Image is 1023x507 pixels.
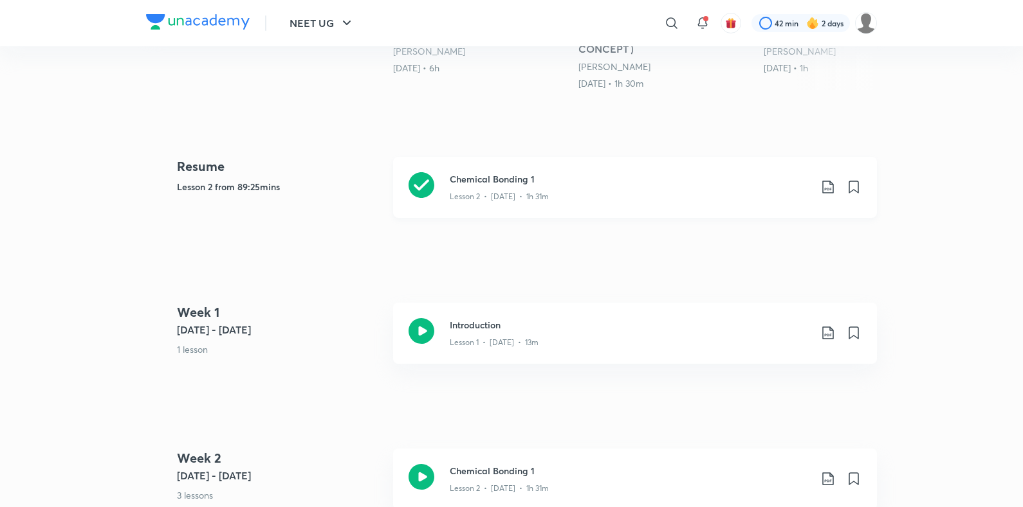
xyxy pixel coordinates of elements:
a: [PERSON_NAME] [764,45,836,57]
p: 3 lessons [177,488,383,502]
a: Company Logo [146,14,250,33]
div: 10th Jul • 1h 30m [578,77,753,90]
p: 1 lesson [177,342,383,356]
button: NEET UG [282,10,362,36]
h4: Week 2 [177,449,383,468]
h5: [DATE] - [DATE] [177,322,383,337]
h3: Introduction [450,318,810,332]
a: [PERSON_NAME] [393,45,465,57]
h5: Lesson 2 from 89:25mins [177,180,383,193]
img: ANSHITA AGRAWAL [855,12,877,34]
h5: [DATE] - [DATE] [177,468,383,483]
div: Anushka Choudhary [393,45,568,58]
p: Lesson 1 • [DATE] • 13m [450,337,539,348]
p: Lesson 2 • [DATE] • 1h 31m [450,483,549,494]
h3: Chemical Bonding 1 [450,172,810,186]
div: Anushka Choudhary [764,45,939,58]
h4: Resume [177,157,383,176]
div: 20th Apr • 6h [393,62,568,75]
img: avatar [725,17,737,29]
a: [PERSON_NAME] [578,60,650,73]
img: streak [806,17,819,30]
div: Anushka Choudhary [578,60,753,73]
a: Chemical Bonding 1Lesson 2 • [DATE] • 1h 31m [393,157,877,233]
img: Company Logo [146,14,250,30]
h4: Week 1 [177,303,383,322]
a: IntroductionLesson 1 • [DATE] • 13m [393,303,877,379]
p: Lesson 2 • [DATE] • 1h 31m [450,191,549,202]
button: avatar [721,13,741,33]
div: 5th Aug • 1h [764,62,939,75]
h3: Chemical Bonding 1 [450,464,810,477]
